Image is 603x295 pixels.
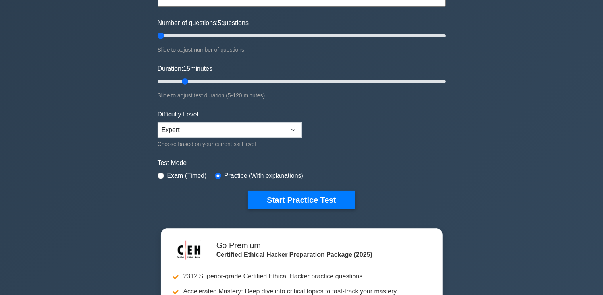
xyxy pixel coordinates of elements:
[218,19,222,26] span: 5
[158,158,446,168] label: Test Mode
[248,191,355,209] button: Start Practice Test
[158,139,302,149] div: Choose based on your current skill level
[158,18,249,28] label: Number of questions: questions
[167,171,207,180] label: Exam (Timed)
[183,65,190,72] span: 15
[224,171,303,180] label: Practice (With explanations)
[158,110,198,119] label: Difficulty Level
[158,91,446,100] div: Slide to adjust test duration (5-120 minutes)
[158,45,446,54] div: Slide to adjust number of questions
[158,64,213,74] label: Duration: minutes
